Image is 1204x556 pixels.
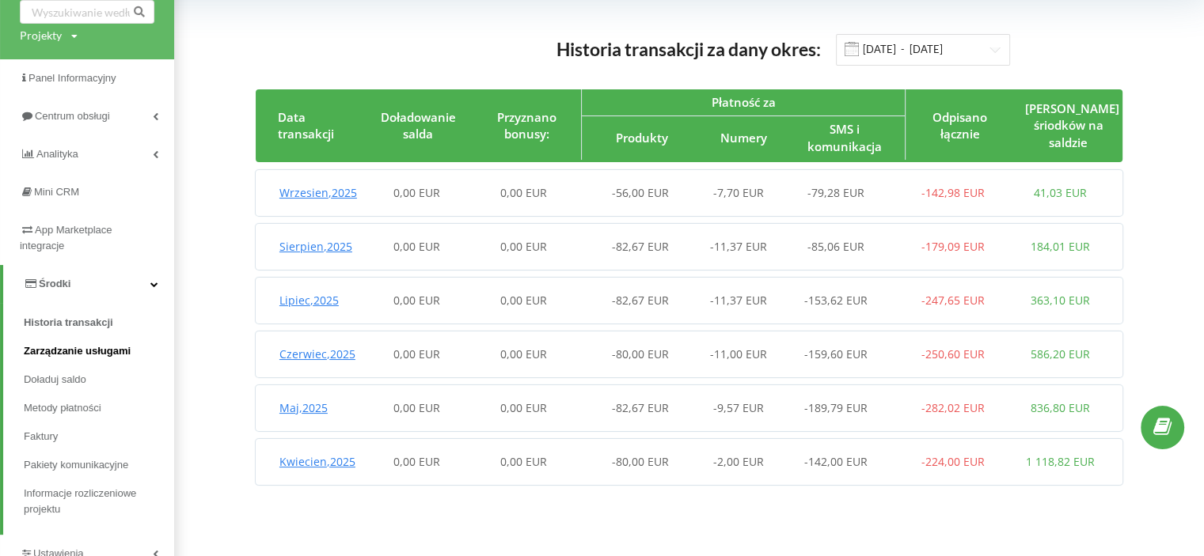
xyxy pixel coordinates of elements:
span: -80,00 EUR [612,346,669,361]
span: -82,67 EUR [612,400,669,415]
span: 586,20 EUR [1031,346,1090,361]
span: -7,70 EUR [713,185,764,200]
span: Informacje rozliczeniowe projektu [24,486,166,517]
span: Sierpien , 2025 [279,239,352,254]
span: Zarządzanie usługami [24,343,131,359]
span: -2,00 EUR [713,454,764,469]
span: -56,00 EUR [612,185,669,200]
span: App Marketplace integracje [20,224,112,252]
a: Zarządzanie usługami [24,337,174,365]
span: 0,00 EUR [500,346,547,361]
span: -142,98 EUR [921,185,985,200]
span: Kwiecien , 2025 [279,454,355,469]
span: -159,60 EUR [804,346,868,361]
span: -11,37 EUR [710,239,767,254]
span: Środki [39,278,70,289]
span: Odpisano łącznie [932,109,987,142]
div: Projekty [20,28,62,43]
span: -82,67 EUR [612,293,669,308]
a: Środki [3,265,174,303]
span: Numery [720,130,766,146]
span: 1 118,82 EUR [1026,454,1095,469]
span: -79,28 EUR [807,185,864,200]
span: 0,00 EUR [500,293,547,308]
span: Mini CRM [34,186,79,198]
span: Faktury [24,429,58,444]
span: 0,00 EUR [500,239,547,254]
span: -189,79 EUR [804,400,868,415]
span: -247,65 EUR [921,293,985,308]
span: Produkty [616,130,668,146]
span: -9,57 EUR [713,400,764,415]
span: Doładowanie salda [381,109,456,142]
span: Płatność za [711,94,775,110]
span: Pakiety komunikacyjne [24,457,128,473]
span: 0,00 EUR [500,454,547,469]
span: 0,00 EUR [393,185,440,200]
span: -250,60 EUR [921,346,985,361]
span: Panel Informacyjny [28,72,116,84]
span: Wrzesien , 2025 [279,185,357,200]
span: 0,00 EUR [393,454,440,469]
a: Metody płatności [24,394,174,422]
span: Lipiec , 2025 [279,293,339,308]
span: Historia transakcji [24,315,113,331]
span: Doładuj saldo [24,372,86,388]
span: Maj , 2025 [279,400,328,415]
span: -82,67 EUR [612,239,669,254]
span: 0,00 EUR [393,239,440,254]
a: Informacje rozliczeniowe projektu [24,479,174,524]
span: [PERSON_NAME] śriodków na saldzie [1025,100,1119,150]
span: 836,80 EUR [1031,400,1090,415]
span: 363,10 EUR [1031,293,1090,308]
a: Doładuj saldo [24,365,174,394]
span: -179,09 EUR [921,239,985,254]
span: Czerwiec , 2025 [279,346,355,361]
span: 184,01 EUR [1031,239,1090,254]
span: Analityka [36,148,78,160]
a: Historia transakcji [24,308,174,337]
span: 0,00 EUR [393,400,440,415]
span: Centrum obsługi [35,110,110,122]
span: SMS i komunikacja [807,121,882,153]
span: -153,62 EUR [804,293,868,308]
span: -11,00 EUR [710,346,767,361]
span: -224,00 EUR [921,454,985,469]
span: -80,00 EUR [612,454,669,469]
span: -142,00 EUR [804,454,868,469]
span: 0,00 EUR [393,346,440,361]
a: Pakiety komunikacyjne [24,451,174,479]
span: -282,02 EUR [921,400,985,415]
span: Historia transakcji za dany okres: [556,38,820,60]
span: -85,06 EUR [807,239,864,254]
span: Data transakcji [278,109,334,142]
span: -11,37 EUR [710,293,767,308]
span: 0,00 EUR [500,400,547,415]
span: 0,00 EUR [500,185,547,200]
a: Faktury [24,422,174,451]
span: Przyznano bonusy: [497,109,556,142]
span: Metody płatności [24,400,101,416]
span: 0,00 EUR [393,293,440,308]
span: 41,03 EUR [1034,185,1087,200]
